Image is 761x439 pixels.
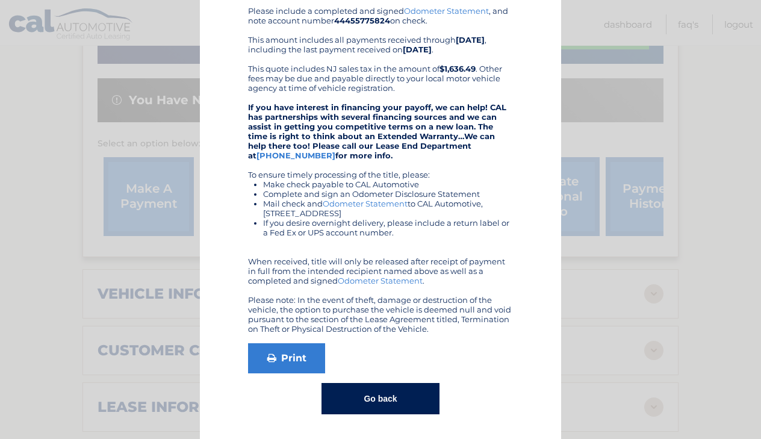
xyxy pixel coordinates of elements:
[248,6,513,334] div: Please include a completed and signed , and note account number on check. This amount includes al...
[263,179,513,189] li: Make check payable to CAL Automotive
[263,199,513,218] li: Mail check and to CAL Automotive, [STREET_ADDRESS]
[248,102,506,160] strong: If you have interest in financing your payoff, we can help! CAL has partnerships with several fin...
[248,343,325,373] a: Print
[256,151,335,160] a: [PHONE_NUMBER]
[263,189,513,199] li: Complete and sign an Odometer Disclosure Statement
[403,45,432,54] b: [DATE]
[338,276,423,285] a: Odometer Statement
[334,16,390,25] b: 44455775824
[404,6,489,16] a: Odometer Statement
[323,199,408,208] a: Odometer Statement
[263,218,513,237] li: If you desire overnight delivery, please include a return label or a Fed Ex or UPS account number.
[456,35,485,45] b: [DATE]
[440,64,476,73] b: $1,636.49
[321,383,439,414] button: Go back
